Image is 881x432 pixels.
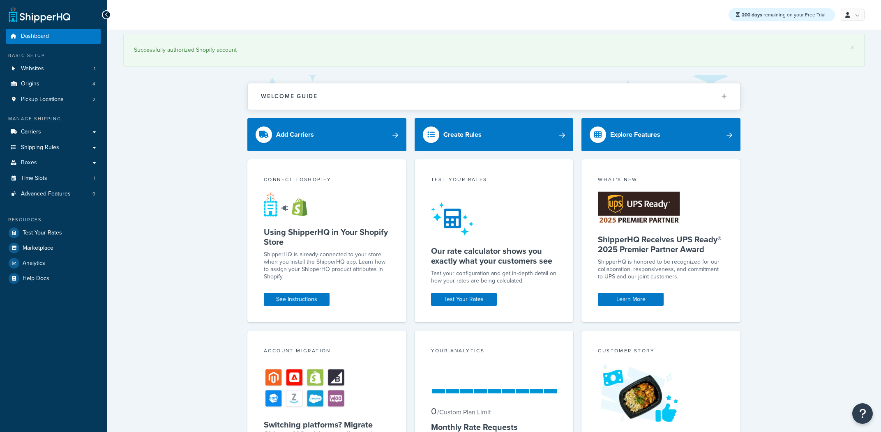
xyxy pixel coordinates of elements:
[598,258,724,280] p: ShipperHQ is honored to be recognized for our collaboration, responsiveness, and commitment to UP...
[431,176,557,185] div: Test your rates
[437,407,491,417] small: / Custom Plan Limit
[21,159,37,166] span: Boxes
[6,155,101,170] a: Boxes
[92,96,95,103] span: 2
[21,65,44,72] span: Websites
[6,225,101,240] a: Test Your Rates
[6,76,101,92] li: Origins
[248,83,740,109] button: Welcome Guide
[6,92,101,107] a: Pickup Locations2
[443,129,482,140] div: Create Rules
[92,191,95,198] span: 9
[6,61,101,76] a: Websites1
[598,234,724,254] h5: ShipperHQ Receives UPS Ready® 2025 Premier Partner Award
[276,129,314,140] div: Add Carriers
[6,241,101,255] a: Marketplace
[94,65,95,72] span: 1
[431,270,557,285] div: Test your configuration and get in-depth detail on how your rates are being calculated.
[23,275,49,282] span: Help Docs
[6,186,101,202] li: Advanced Features
[6,52,101,59] div: Basic Setup
[6,29,101,44] a: Dashboard
[6,76,101,92] a: Origins4
[94,175,95,182] span: 1
[23,230,62,237] span: Test Your Rates
[851,44,854,51] a: ×
[21,33,49,40] span: Dashboard
[431,404,436,418] span: 0
[6,115,101,122] div: Manage Shipping
[598,176,724,185] div: What's New
[264,251,390,280] p: ShipperHQ is already connected to your store when you install the ShipperHQ app. Learn how to ass...
[21,96,64,103] span: Pickup Locations
[852,403,873,424] button: Open Resource Center
[6,124,101,140] a: Carriers
[264,176,390,185] div: Connect to Shopify
[21,191,71,198] span: Advanced Features
[598,347,724,356] div: Customer Story
[6,92,101,107] li: Pickup Locations
[264,293,330,306] a: See Instructions
[134,44,854,56] div: Successfully authorized Shopify account
[264,227,390,247] h5: Using ShipperHQ in Your Shopify Store
[6,171,101,186] a: Time Slots1
[431,293,497,306] a: Test Your Rates
[6,256,101,271] a: Analytics
[6,140,101,155] a: Shipping Rules
[21,144,59,151] span: Shipping Rules
[6,186,101,202] a: Advanced Features9
[247,118,406,151] a: Add Carriers
[415,118,574,151] a: Create Rules
[21,175,47,182] span: Time Slots
[21,80,39,87] span: Origins
[6,216,101,223] div: Resources
[598,293,664,306] a: Learn More
[610,129,660,140] div: Explore Features
[23,260,45,267] span: Analytics
[742,11,762,18] strong: 200 days
[21,129,41,136] span: Carriers
[431,422,557,432] h5: Monthly Rate Requests
[431,347,557,356] div: Your Analytics
[742,11,826,18] span: remaining on your Free Trial
[92,80,95,87] span: 4
[264,192,315,217] img: connect-shq-shopify-9b9a8c5a.svg
[6,61,101,76] li: Websites
[581,118,740,151] a: Explore Features
[261,93,318,99] h2: Welcome Guide
[431,246,557,266] h5: Our rate calculator shows you exactly what your customers see
[6,271,101,286] a: Help Docs
[23,245,53,252] span: Marketplace
[264,347,390,356] div: Account Migration
[6,171,101,186] li: Time Slots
